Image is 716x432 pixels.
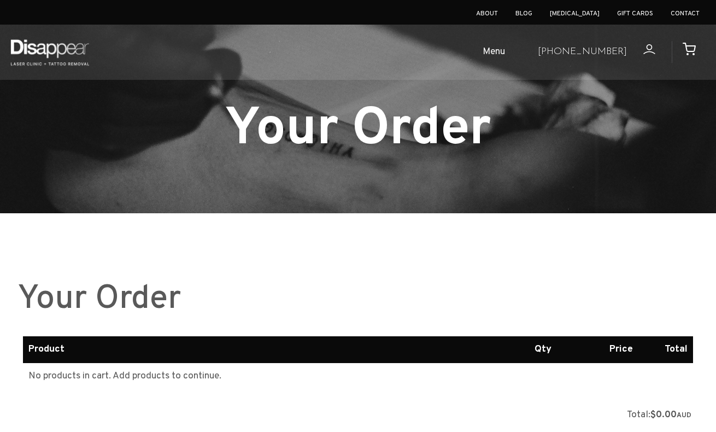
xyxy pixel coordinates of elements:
a: Gift Cards [617,9,653,18]
th: Qty [529,336,584,363]
a: Menu [444,35,529,70]
th: Product [23,336,529,363]
ul: Open Mobile Menu [99,35,529,70]
th: Total [638,336,693,363]
a: Contact [671,9,700,18]
th: Price [584,336,638,363]
span: Menu [483,44,505,60]
h1: Your Order [121,105,595,156]
h2: Your Order [17,283,699,317]
a: [MEDICAL_DATA] [550,9,600,18]
img: Disappear - Laser Clinic and Tattoo Removal Services in Sydney, Australia [8,33,91,72]
td: Total: [36,407,692,424]
td: No products in cart. Add products to continue. [23,363,693,390]
strong: $0.00 [650,408,691,421]
span: AUD [677,411,691,420]
a: About [476,9,498,18]
a: Blog [515,9,532,18]
a: [PHONE_NUMBER] [538,44,627,60]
